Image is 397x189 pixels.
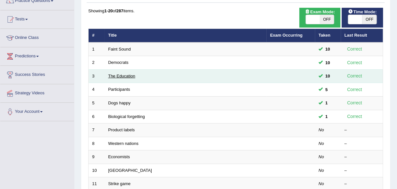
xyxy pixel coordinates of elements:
a: Strategy Videos [0,84,74,100]
th: Last Result [341,29,383,42]
td: 8 [89,137,105,150]
a: [GEOGRAPHIC_DATA] [108,168,152,173]
span: OFF [362,15,377,24]
td: 5 [89,97,105,110]
a: Exam Occurring [270,33,303,38]
td: 9 [89,150,105,164]
span: Exam Mode: [303,8,338,15]
a: Democrats [108,60,129,65]
div: Correct [345,99,365,107]
a: Success Stories [0,66,74,82]
td: 6 [89,110,105,124]
em: No [319,141,324,146]
a: Tests [0,10,74,27]
td: 4 [89,83,105,97]
span: You cannot take this question anymore [323,59,333,66]
div: – [345,181,380,187]
span: You can still take this question [323,86,330,93]
a: Predictions [0,47,74,64]
td: 3 [89,69,105,83]
div: Correct [345,86,365,93]
a: Participants [108,87,130,92]
th: Taken [315,29,341,42]
em: No [319,168,324,173]
div: – [345,127,380,133]
span: You can still take this question [323,113,330,120]
th: Title [105,29,267,42]
em: No [319,181,324,186]
div: Correct [345,113,365,120]
div: Showing of items. [88,8,383,14]
span: You cannot take this question anymore [323,46,333,53]
a: Your Account [0,103,74,119]
em: No [319,127,324,132]
a: Online Class [0,29,74,45]
td: 2 [89,56,105,70]
span: OFF [320,15,334,24]
td: 1 [89,42,105,56]
td: 10 [89,164,105,177]
span: Time Mode: [346,8,379,15]
a: Strike game [108,181,131,186]
em: No [319,154,324,159]
div: Correct [345,59,365,66]
a: Economists [108,154,130,159]
a: Western nations [108,141,139,146]
div: – [345,154,380,160]
div: – [345,168,380,174]
a: The Education [108,74,135,78]
b: 287 [116,8,123,13]
div: Show exams occurring in exams [299,8,341,28]
div: Correct [345,72,365,80]
span: You can still take this question [323,100,330,106]
div: Correct [345,45,365,53]
div: – [345,141,380,147]
a: Product labels [108,127,135,132]
a: Faint Sound [108,47,131,52]
a: Biological forgetting [108,114,145,119]
td: 7 [89,124,105,137]
b: 1-20 [104,8,113,13]
a: Dogs happy [108,100,131,105]
span: You cannot take this question anymore [323,73,333,79]
th: # [89,29,105,42]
